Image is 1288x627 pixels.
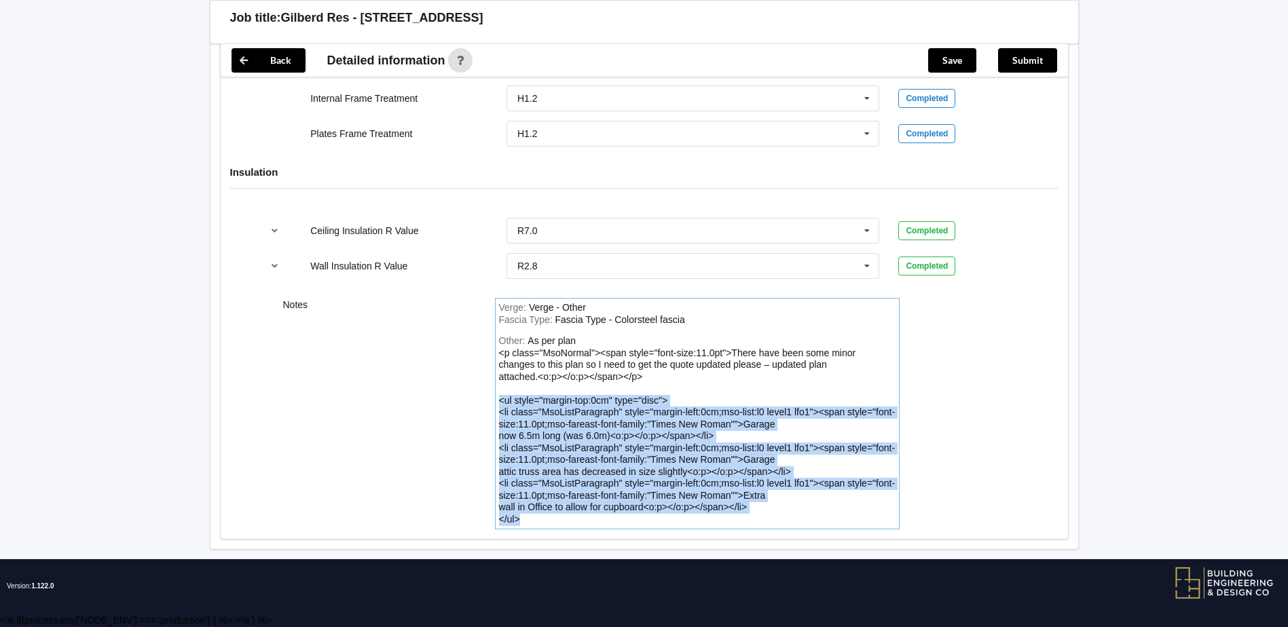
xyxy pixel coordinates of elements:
[274,298,485,529] div: Notes
[281,10,483,26] h3: Gilberd Res - [STREET_ADDRESS]
[517,129,538,138] div: H1.2
[7,559,54,613] span: Version:
[898,124,955,143] div: Completed
[310,261,407,271] label: Wall Insulation R Value
[261,218,288,243] button: reference-toggle
[555,314,685,325] div: FasciaType
[261,254,288,278] button: reference-toggle
[517,226,538,235] div: R7.0
[31,582,54,590] span: 1.122.0
[310,93,418,104] label: Internal Frame Treatment
[499,335,528,346] span: Other:
[232,48,306,73] button: Back
[898,89,955,108] div: Completed
[495,298,900,529] form: notes-field
[529,302,586,313] div: Verge
[1175,566,1274,600] img: BEDC logo
[928,48,976,73] button: Save
[310,128,412,139] label: Plates Frame Treatment
[517,261,538,271] div: R2.8
[898,221,955,240] div: Completed
[898,256,955,275] div: Completed
[998,48,1057,73] button: Submit
[499,335,896,525] div: Other
[230,166,1059,178] h4: Insulation
[499,314,555,325] span: Fascia Type :
[327,54,445,66] span: Detailed information
[499,302,529,313] span: Verge :
[230,10,281,26] h3: Job title:
[310,225,418,236] label: Ceiling Insulation R Value
[517,94,538,103] div: H1.2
